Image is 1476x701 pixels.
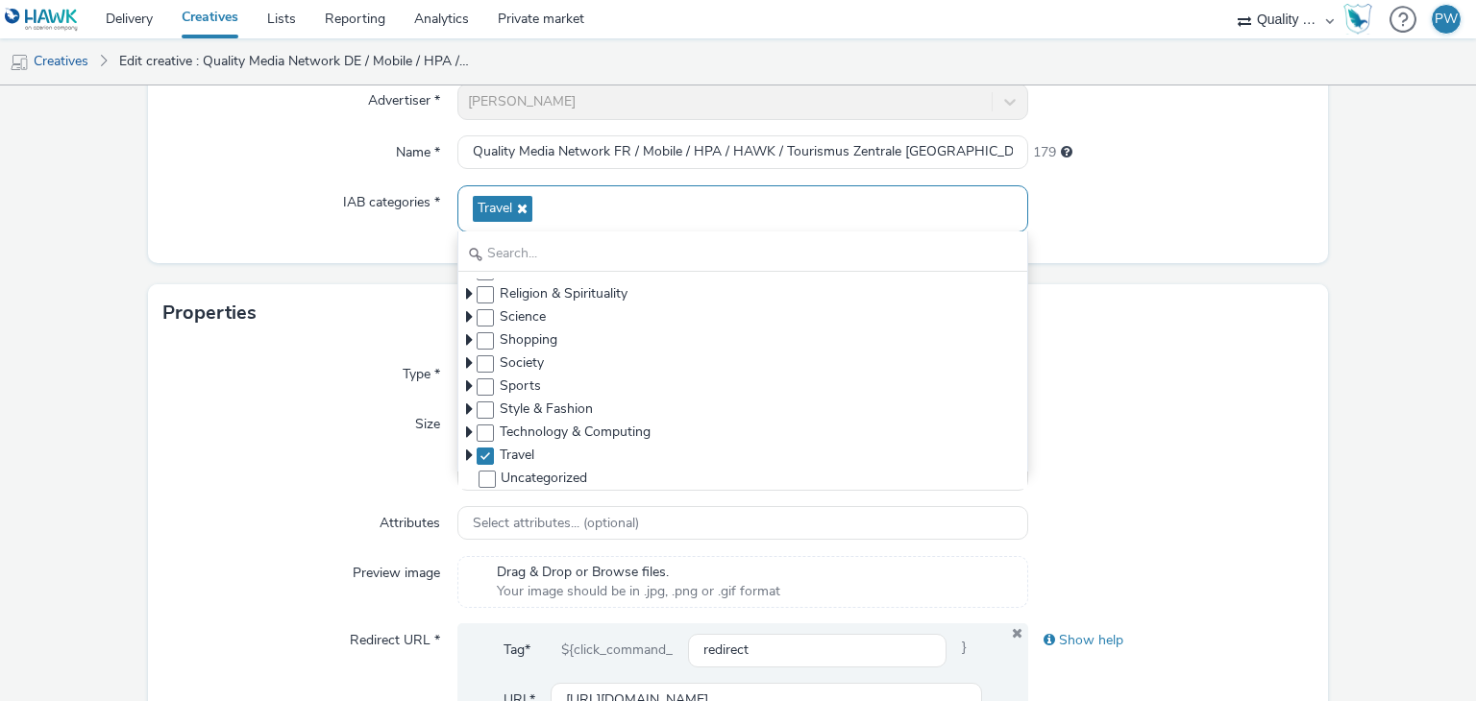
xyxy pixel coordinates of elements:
label: Redirect URL * [342,623,448,650]
span: Science [500,307,546,326]
span: Shopping [500,330,557,350]
div: PW [1435,5,1458,34]
h3: Properties [162,299,257,327]
label: Attributes [372,506,448,533]
img: mobile [10,53,29,72]
span: Technology & Computing [500,423,651,442]
div: Show help [1028,623,1314,658]
span: 179 [1033,143,1056,162]
label: Type * [395,357,448,384]
label: IAB categories * [335,185,448,212]
span: } [947,633,982,667]
label: Name * [388,135,448,162]
span: Sports [500,376,541,396]
span: Society [500,353,544,373]
span: Select attributes... (optional) [473,516,639,532]
label: Advertiser * [360,84,448,110]
label: Preview image [345,556,448,583]
span: Travel [478,201,512,217]
img: Hawk Academy [1343,4,1372,35]
input: Search... [458,238,1026,272]
span: Religion & Spirituality [500,284,627,303]
img: undefined Logo [5,8,79,32]
input: Name [457,135,1027,169]
div: ${click_command_ [546,633,688,667]
span: Travel [500,446,534,465]
span: Style & Fashion [500,399,593,419]
label: Size [407,407,448,434]
a: Edit creative : Quality Media Network DE / Mobile / HPA / Regio 05 / HAWK (5480) (copy) [110,38,479,85]
span: Drag & Drop or Browse files. [497,563,780,582]
span: Uncategorized [501,469,587,488]
div: Maximum 255 characters [1061,143,1072,162]
a: Hawk Academy [1343,4,1380,35]
span: Your image should be in .jpg, .png or .gif format [497,582,780,601]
